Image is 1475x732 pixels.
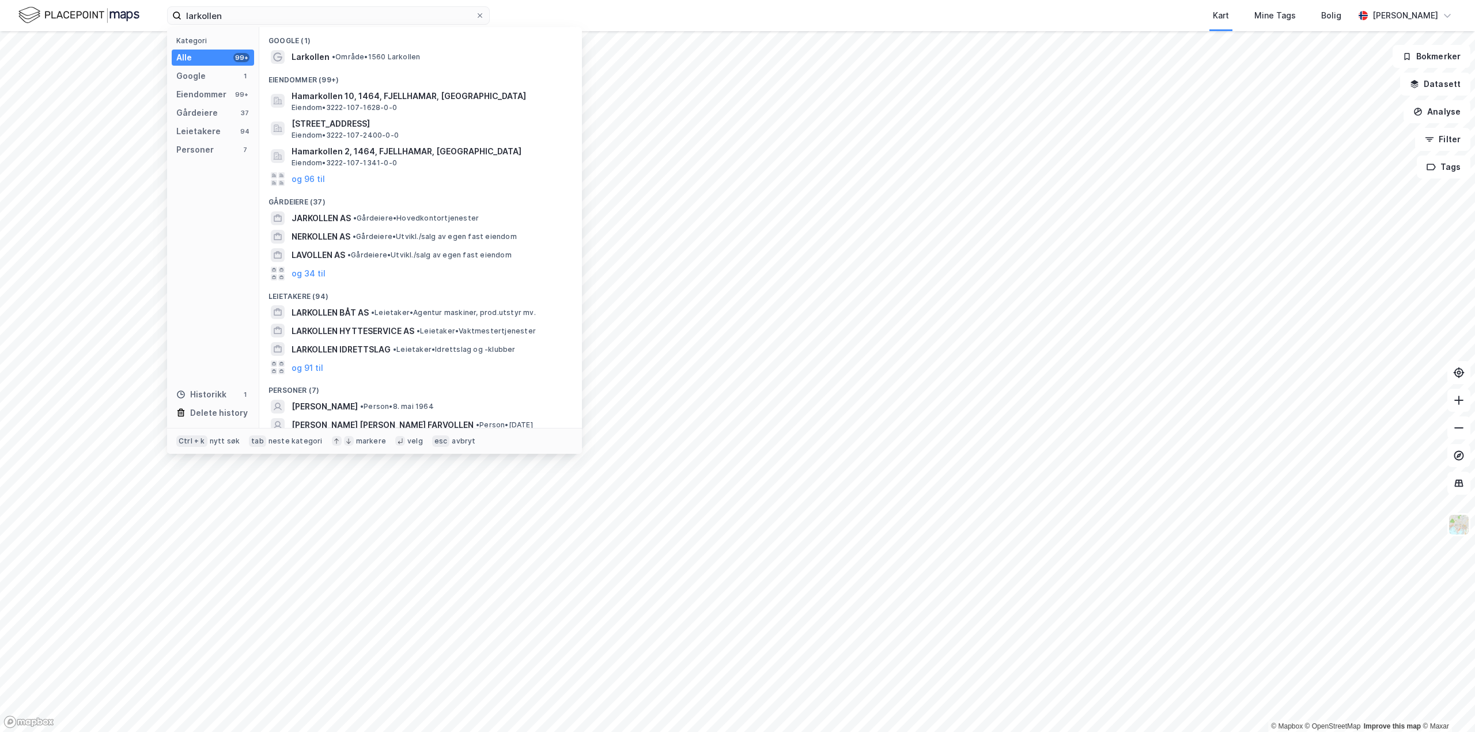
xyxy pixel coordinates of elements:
span: LARKOLLEN IDRETTSLAG [292,343,391,356]
div: 1 [240,390,249,399]
div: 7 [240,145,249,154]
button: Analyse [1404,100,1470,123]
div: Leietakere (94) [259,283,582,304]
span: Person • 8. mai 1964 [360,402,434,411]
span: • [417,327,420,335]
img: logo.f888ab2527a4732fd821a326f86c7f29.svg [18,5,139,25]
div: Alle [176,51,192,65]
span: Larkollen [292,50,330,64]
span: JARKOLLEN AS [292,211,351,225]
div: nytt søk [210,437,240,446]
div: Kontrollprogram for chat [1417,677,1475,732]
span: Gårdeiere • Utvikl./salg av egen fast eiendom [347,251,512,260]
span: • [353,214,357,222]
div: Ctrl + k [176,435,207,447]
a: Mapbox [1271,722,1303,730]
span: [PERSON_NAME] [PERSON_NAME] FARVOLLEN [292,418,474,432]
div: [PERSON_NAME] [1372,9,1438,22]
span: Hamarkollen 10, 1464, FJELLHAMAR, [GEOGRAPHIC_DATA] [292,89,568,103]
span: Område • 1560 Larkollen [332,52,420,62]
div: Mine Tags [1254,9,1296,22]
div: 94 [240,127,249,136]
div: Gårdeiere (37) [259,188,582,209]
span: • [347,251,351,259]
span: • [393,345,396,354]
span: Person • [DATE] [476,420,533,430]
span: Gårdeiere • Hovedkontortjenester [353,214,479,223]
span: • [332,52,335,61]
div: Leietakere [176,124,221,138]
div: Kategori [176,36,254,45]
div: Google [176,69,206,83]
div: velg [407,437,423,446]
div: tab [249,435,266,447]
span: • [371,308,375,317]
span: LARKOLLEN HYTTESERVICE AS [292,324,414,338]
iframe: Chat Widget [1417,677,1475,732]
a: Mapbox homepage [3,715,54,729]
button: Datasett [1400,73,1470,96]
span: Eiendom • 3222-107-1628-0-0 [292,103,397,112]
button: Tags [1417,155,1470,179]
span: Gårdeiere • Utvikl./salg av egen fast eiendom [353,232,517,241]
div: Eiendommer [176,88,226,101]
span: Leietaker • Vaktmestertjenester [417,327,536,336]
div: Personer [176,143,214,157]
span: Hamarkollen 2, 1464, FJELLHAMAR, [GEOGRAPHIC_DATA] [292,145,568,158]
button: Bokmerker [1393,45,1470,68]
span: LARKOLLEN BÅT AS [292,306,369,320]
span: LAVOLLEN AS [292,248,345,262]
button: og 91 til [292,361,323,374]
span: Leietaker • Agentur maskiner, prod.utstyr mv. [371,308,536,317]
input: Søk på adresse, matrikkel, gårdeiere, leietakere eller personer [181,7,475,24]
div: markere [356,437,386,446]
a: Improve this map [1364,722,1421,730]
div: Delete history [190,406,248,420]
span: • [476,420,479,429]
span: Eiendom • 3222-107-2400-0-0 [292,131,399,140]
span: • [353,232,356,241]
span: [PERSON_NAME] [292,400,358,414]
span: NERKOLLEN AS [292,230,350,244]
span: • [360,402,364,411]
span: Leietaker • Idrettslag og -klubber [393,345,516,354]
button: og 96 til [292,172,325,186]
div: Historikk [176,388,226,401]
div: avbryt [452,437,475,446]
div: Google (1) [259,27,582,48]
div: 99+ [233,53,249,62]
div: neste kategori [268,437,323,446]
img: Z [1448,514,1470,536]
button: og 34 til [292,267,326,280]
div: Personer (7) [259,377,582,397]
div: 99+ [233,90,249,99]
span: [STREET_ADDRESS] [292,117,568,131]
a: OpenStreetMap [1305,722,1361,730]
div: Bolig [1321,9,1341,22]
div: Kart [1213,9,1229,22]
div: 37 [240,108,249,117]
div: esc [432,435,450,447]
span: Eiendom • 3222-107-1341-0-0 [292,158,397,168]
div: Gårdeiere [176,106,218,120]
div: Eiendommer (99+) [259,66,582,87]
div: 1 [240,71,249,81]
button: Filter [1415,128,1470,151]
